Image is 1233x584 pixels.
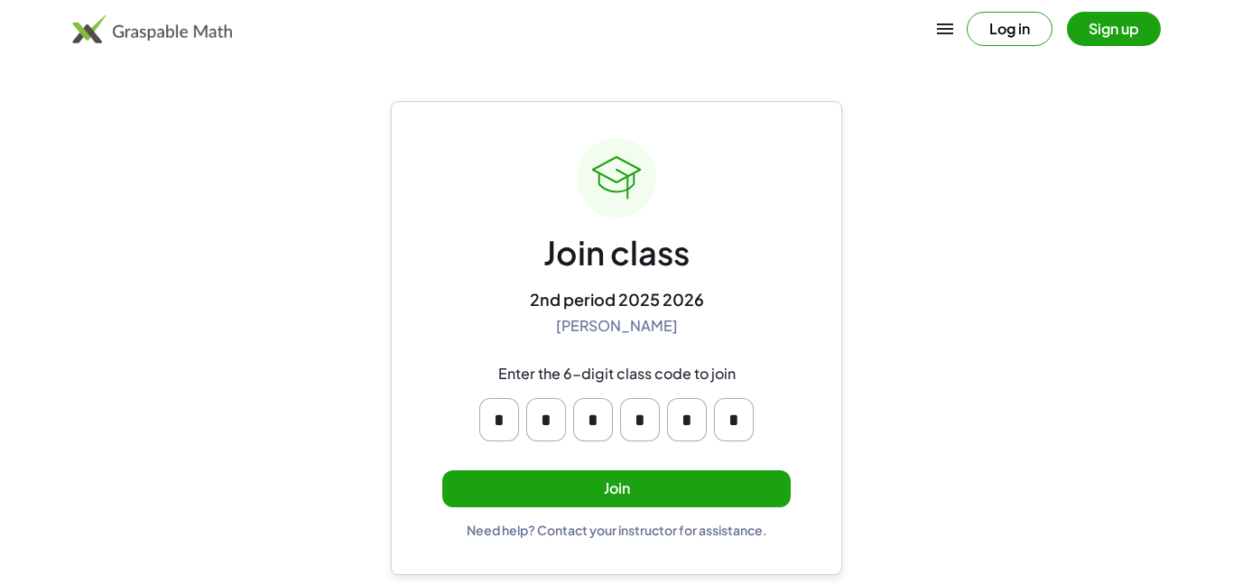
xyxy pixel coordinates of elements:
[556,317,678,336] div: [PERSON_NAME]
[967,12,1052,46] button: Log in
[530,289,704,310] div: 2nd period 2025 2026
[1067,12,1161,46] button: Sign up
[543,232,690,274] div: Join class
[498,365,736,384] div: Enter the 6-digit class code to join
[442,470,791,507] button: Join
[467,522,767,538] div: Need help? Contact your instructor for assistance.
